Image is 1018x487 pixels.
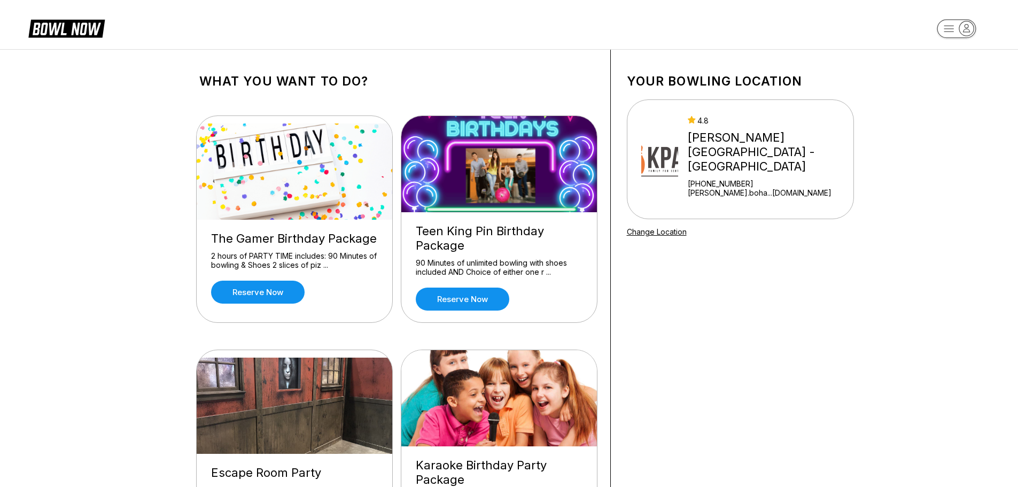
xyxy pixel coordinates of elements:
div: Karaoke Birthday Party Package [416,458,582,487]
div: Escape Room Party [211,466,378,480]
img: Escape Room Party [197,358,393,454]
div: The Gamer Birthday Package [211,231,378,246]
div: [PERSON_NAME][GEOGRAPHIC_DATA] - [GEOGRAPHIC_DATA] [688,130,849,174]
a: Reserve now [416,288,509,311]
div: [PHONE_NUMBER] [688,179,849,188]
div: Teen King Pin Birthday Package [416,224,582,253]
h1: What you want to do? [199,74,594,89]
div: 2 hours of PARTY TIME includes: 90 Minutes of bowling & Shoes 2 slices of piz ... [211,251,378,270]
a: [PERSON_NAME].boha...[DOMAIN_NAME] [688,188,849,197]
h1: Your bowling location [627,74,854,89]
div: 4.8 [688,116,849,125]
a: Change Location [627,227,687,236]
img: Kingpin's Alley - South Glens Falls [641,119,679,199]
img: The Gamer Birthday Package [197,123,393,220]
a: Reserve now [211,281,305,304]
img: Teen King Pin Birthday Package [401,116,598,212]
div: 90 Minutes of unlimited bowling with shoes included AND Choice of either one r ... [416,258,582,277]
img: Karaoke Birthday Party Package [401,350,598,446]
